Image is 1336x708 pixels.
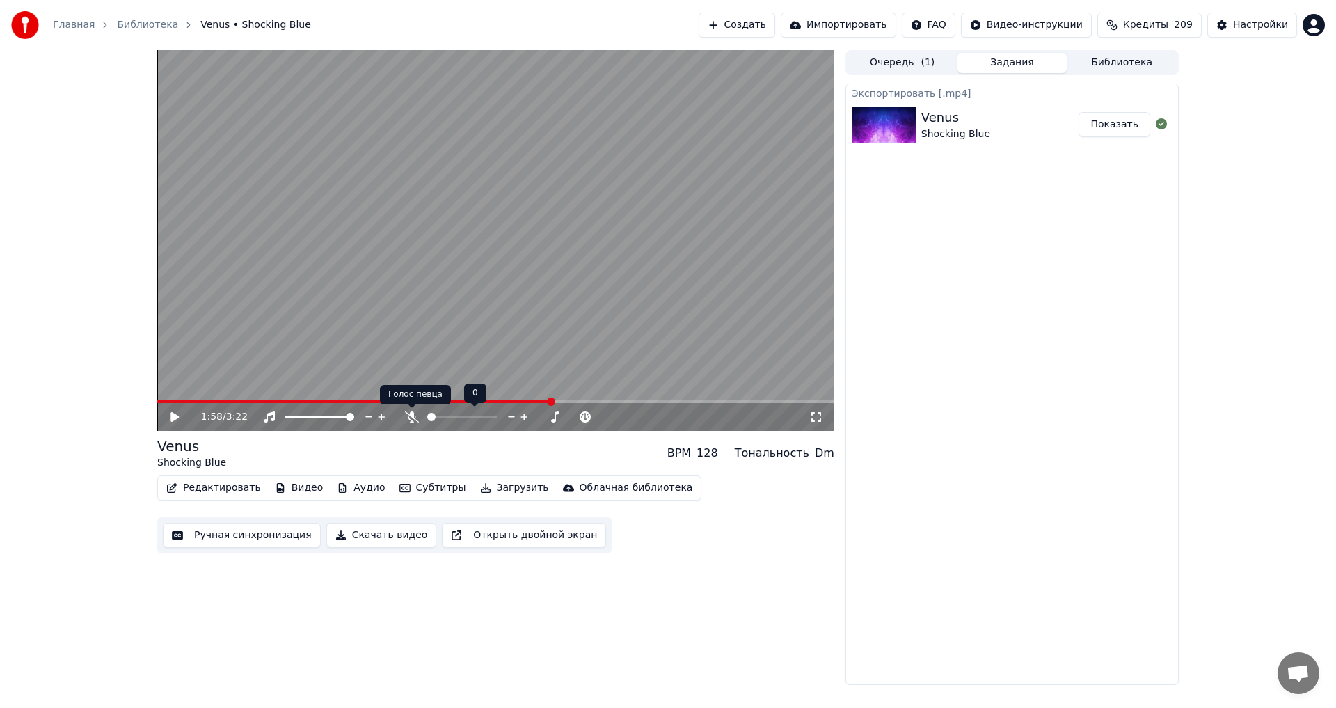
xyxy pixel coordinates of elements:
[961,13,1092,38] button: Видео-инструкции
[464,384,486,403] div: 0
[1123,18,1168,32] span: Кредиты
[921,127,990,141] div: Shocking Blue
[921,56,935,70] span: ( 1 )
[1233,18,1288,32] div: Настройки
[394,478,472,498] button: Субтитры
[161,478,267,498] button: Редактировать
[53,18,95,32] a: Главная
[957,53,1067,73] button: Задания
[380,385,451,404] div: Голос певца
[735,445,809,462] div: Тональность
[697,445,718,462] div: 128
[580,481,693,495] div: Облачная библиотека
[846,84,1178,101] div: Экспортировать [.mp4]
[11,11,39,39] img: youka
[157,436,226,456] div: Venus
[921,108,990,127] div: Venus
[902,13,955,38] button: FAQ
[1207,13,1297,38] button: Настройки
[226,410,248,424] span: 3:22
[201,410,223,424] span: 1:58
[1097,13,1202,38] button: Кредиты209
[326,523,437,548] button: Скачать видео
[699,13,775,38] button: Создать
[200,18,311,32] span: Venus • Shocking Blue
[667,445,691,462] div: BPM
[1278,652,1319,694] a: Открытый чат
[848,53,957,73] button: Очередь
[1079,112,1150,137] button: Показать
[53,18,311,32] nav: breadcrumb
[781,13,896,38] button: Импортировать
[475,478,555,498] button: Загрузить
[442,523,606,548] button: Открыть двойной экран
[1174,18,1193,32] span: 209
[269,478,329,498] button: Видео
[117,18,178,32] a: Библиотека
[1067,53,1177,73] button: Библиотека
[331,478,390,498] button: Аудио
[815,445,834,462] div: Dm
[157,456,226,470] div: Shocking Blue
[201,410,234,424] div: /
[163,523,321,548] button: Ручная синхронизация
